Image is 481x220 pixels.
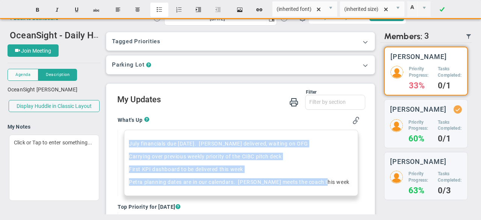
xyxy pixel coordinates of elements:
[390,171,403,184] img: 206891.Person.photo
[8,86,77,93] span: OceanSight [PERSON_NAME]
[48,3,66,17] button: Italic
[390,119,403,132] img: 204746.Person.photo
[9,135,99,201] div: Click or Tap to enter something...
[272,2,324,17] input: Font Name
[112,61,144,68] h3: Parking Lot
[266,12,277,25] span: select
[129,153,353,160] p: Carrying over previous weekly priority of the CIBC pitch deck
[8,69,38,81] button: Agenda
[438,119,462,132] h5: Tasks Completed:
[324,2,337,17] span: select
[8,123,101,130] h4: My Notes
[390,66,403,79] img: 204747.Person.photo
[408,119,432,132] h5: Priority Progress:
[438,82,461,89] h4: 0/1
[466,33,472,39] span: Filter Updated Members
[15,71,30,78] span: Agenda
[46,71,70,78] span: Description
[409,82,432,89] h4: 33%
[390,53,447,60] h3: [PERSON_NAME]
[289,97,298,106] span: Print My Huddle Updates
[438,66,461,79] h5: Tasks Completed:
[170,3,188,17] button: Insert ordered list
[109,3,127,17] button: Align text left
[29,3,47,17] button: Bold
[68,3,86,17] button: Underline
[306,95,365,109] input: Filter by section
[8,44,59,57] button: Join Meeting
[231,3,249,17] button: Insert image
[408,171,432,184] h5: Priority Progress:
[340,2,392,17] input: Font Size
[112,38,369,45] h3: Tagged Priorities
[455,107,460,112] div: Updated Status
[129,3,147,17] button: Center text
[384,31,422,41] span: Members:
[129,140,353,147] p: July financials due [DATE]. [PERSON_NAME] delivered, waiting on OFG
[129,165,353,173] p: First KPI dashboard to be delivered this week
[117,95,365,106] h2: My Updates
[390,158,446,165] h3: [PERSON_NAME]
[408,187,432,194] h4: 63%
[408,135,432,142] h4: 60%
[438,171,462,184] h5: Tasks Completed:
[38,69,77,81] button: Description
[87,3,105,17] button: Strikethrough
[438,135,462,142] h4: 0/1
[417,2,430,17] span: select
[189,3,207,17] button: Indent
[118,117,144,123] h4: What's Up
[129,178,353,186] p: Petra planning dates are in our calendars. [PERSON_NAME] meets the coach this week
[150,3,168,17] button: Insert unordered list
[407,1,431,17] span: Current selected color is rgba(255, 255, 255, 0)
[9,100,100,112] button: Display Huddle in Classic Layout
[438,187,462,194] h4: 0/3
[433,3,451,17] a: Done!
[390,106,446,113] h3: [PERSON_NAME]
[10,29,116,41] span: OceanSight - Daily Huddle
[21,48,51,54] span: Join Meeting
[392,2,404,17] span: select
[118,203,360,210] h4: Top Priority for [DATE]
[117,90,316,95] div: Filter
[409,66,432,79] h5: Priority Progress:
[424,31,429,41] span: 3
[250,3,268,17] button: Insert hyperlink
